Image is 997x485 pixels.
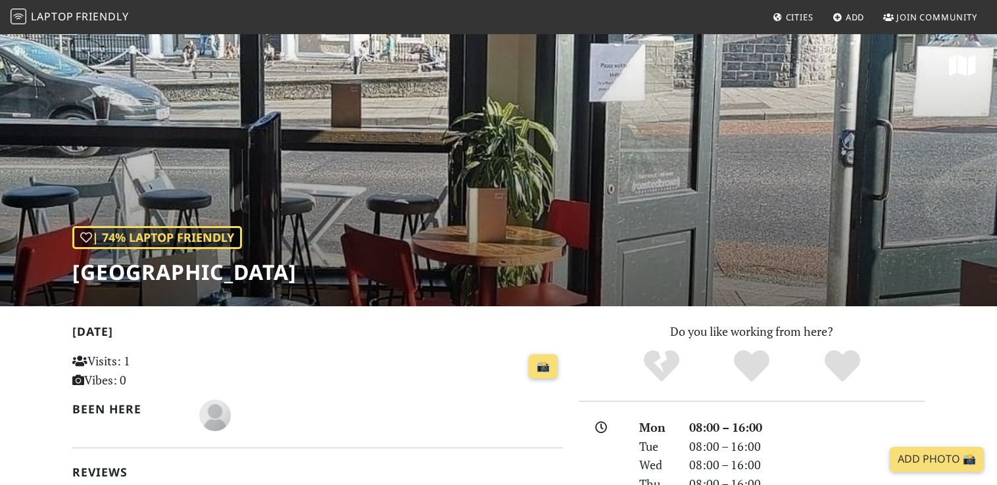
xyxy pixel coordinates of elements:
img: blank-535327c66bd565773addf3077783bbfce4b00ec00e9fd257753287c682c7fa38.png [199,400,231,431]
div: Wed [631,455,681,474]
div: Mon [631,418,681,437]
h2: [DATE] [72,325,563,344]
span: Join Community [896,11,977,23]
div: 08:00 – 16:00 [681,437,933,456]
div: No [616,348,707,384]
a: Cities [767,5,819,29]
p: Do you like working from here? [579,322,925,341]
div: Tue [631,437,681,456]
span: Add [846,11,865,23]
span: Friendly [76,9,128,24]
a: Add Photo 📸 [890,447,984,472]
div: 08:00 – 16:00 [681,418,933,437]
a: Add [827,5,870,29]
img: LaptopFriendly [11,9,26,24]
h2: Been here [72,402,183,416]
a: LaptopFriendly LaptopFriendly [11,6,129,29]
h2: Reviews [72,465,563,479]
div: Yes [706,348,797,384]
a: 📸 [529,354,558,379]
span: Cities [786,11,814,23]
span: Gillian Maxwell [199,406,231,422]
div: Definitely! [797,348,888,384]
span: Laptop [31,9,74,24]
div: 08:00 – 16:00 [681,455,933,474]
div: | 74% Laptop Friendly [72,226,242,249]
h1: [GEOGRAPHIC_DATA] [72,260,297,285]
p: Visits: 1 Vibes: 0 [72,352,226,390]
a: Join Community [878,5,983,29]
